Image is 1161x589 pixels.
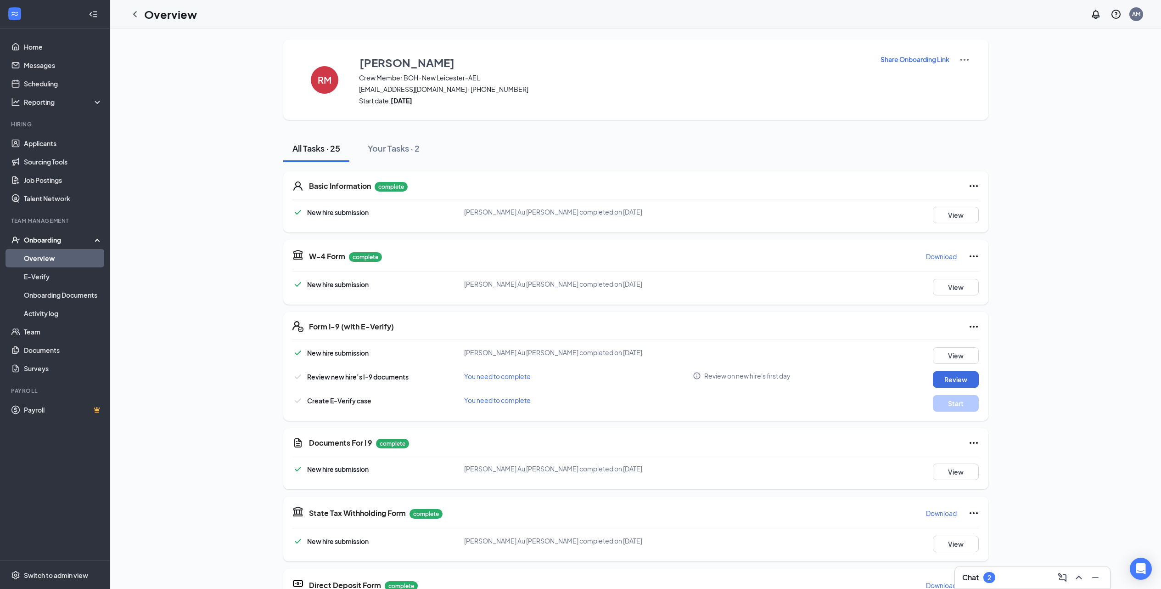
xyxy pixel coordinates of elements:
[309,322,394,332] h5: Form I-9 (with E-Verify)
[10,9,19,18] svg: WorkstreamLogo
[962,572,979,583] h3: Chat
[302,54,348,105] button: RM
[24,97,103,107] div: Reporting
[292,578,303,589] svg: DirectDepositIcon
[24,74,102,93] a: Scheduling
[307,349,369,357] span: New hire submission
[881,55,949,64] p: Share Onboarding Link
[933,536,979,552] button: View
[24,341,102,359] a: Documents
[292,506,303,517] svg: TaxGovernmentIcon
[880,54,950,64] button: Share Onboarding Link
[307,396,371,405] span: Create E-Verify case
[933,371,979,388] button: Review
[933,207,979,223] button: View
[24,56,102,74] a: Messages
[693,372,701,380] svg: Info
[11,571,20,580] svg: Settings
[933,347,979,364] button: View
[359,96,869,105] span: Start date:
[292,395,303,406] svg: Checkmark
[464,208,642,216] span: [PERSON_NAME] Au [PERSON_NAME] completed on [DATE]
[24,286,102,304] a: Onboarding Documents
[307,537,369,545] span: New hire submission
[968,251,979,262] svg: Ellipses
[24,189,102,208] a: Talent Network
[144,6,197,22] h1: Overview
[292,347,303,358] svg: Checkmark
[359,54,869,71] button: [PERSON_NAME]
[307,373,409,381] span: Review new hire’s I-9 documents
[307,208,369,216] span: New hire submission
[24,267,102,286] a: E-Verify
[1057,572,1068,583] svg: ComposeMessage
[292,142,340,154] div: All Tasks · 25
[11,235,20,244] svg: UserCheck
[24,401,102,419] a: PayrollCrown
[24,38,102,56] a: Home
[11,217,101,225] div: Team Management
[1132,10,1140,18] div: AM
[933,395,979,412] button: Start
[464,348,642,357] span: [PERSON_NAME] Au [PERSON_NAME] completed on [DATE]
[1055,570,1070,585] button: ComposeMessage
[1071,570,1086,585] button: ChevronUp
[309,181,371,191] h5: Basic Information
[11,387,101,395] div: Payroll
[391,96,412,105] strong: [DATE]
[464,464,642,473] span: [PERSON_NAME] Au [PERSON_NAME] completed on [DATE]
[925,506,957,521] button: Download
[1090,9,1101,20] svg: Notifications
[959,54,970,65] img: More Actions
[24,134,102,153] a: Applicants
[309,251,345,261] h5: W-4 Form
[1088,570,1103,585] button: Minimize
[464,537,642,545] span: [PERSON_NAME] Au [PERSON_NAME] completed on [DATE]
[11,120,101,128] div: Hiring
[24,359,102,378] a: Surveys
[292,279,303,290] svg: Checkmark
[1073,572,1084,583] svg: ChevronUp
[968,181,979,192] svg: Ellipses
[359,73,869,82] span: Crew Member BOH · New Leicester-AEL
[704,371,791,380] span: Review on new hire's first day
[24,323,102,341] a: Team
[968,437,979,448] svg: Ellipses
[933,464,979,480] button: View
[359,55,454,70] h3: [PERSON_NAME]
[292,249,303,260] svg: TaxGovernmentIcon
[375,182,408,192] p: complete
[11,97,20,107] svg: Analysis
[89,10,98,19] svg: Collapse
[926,252,957,261] p: Download
[968,321,979,332] svg: Ellipses
[24,153,102,171] a: Sourcing Tools
[309,508,406,518] h5: State Tax Withholding Form
[1130,558,1152,580] div: Open Intercom Messenger
[292,371,303,382] svg: Checkmark
[292,207,303,218] svg: Checkmark
[307,280,369,289] span: New hire submission
[987,574,991,582] div: 2
[292,181,303,192] svg: User
[968,508,979,519] svg: Ellipses
[933,279,979,295] button: View
[24,304,102,323] a: Activity log
[1111,9,1122,20] svg: QuestionInfo
[292,464,303,475] svg: Checkmark
[318,77,331,83] h4: RM
[925,249,957,264] button: Download
[129,9,140,20] a: ChevronLeft
[464,396,531,404] span: You need to complete
[24,171,102,189] a: Job Postings
[376,439,409,448] p: complete
[1090,572,1101,583] svg: Minimize
[409,509,443,519] p: complete
[309,438,372,448] h5: Documents For I 9
[292,536,303,547] svg: Checkmark
[464,372,531,380] span: You need to complete
[292,321,303,332] svg: FormI9EVerifyIcon
[349,252,382,262] p: complete
[24,249,102,267] a: Overview
[359,85,869,94] span: [EMAIL_ADDRESS][DOMAIN_NAME] · [PHONE_NUMBER]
